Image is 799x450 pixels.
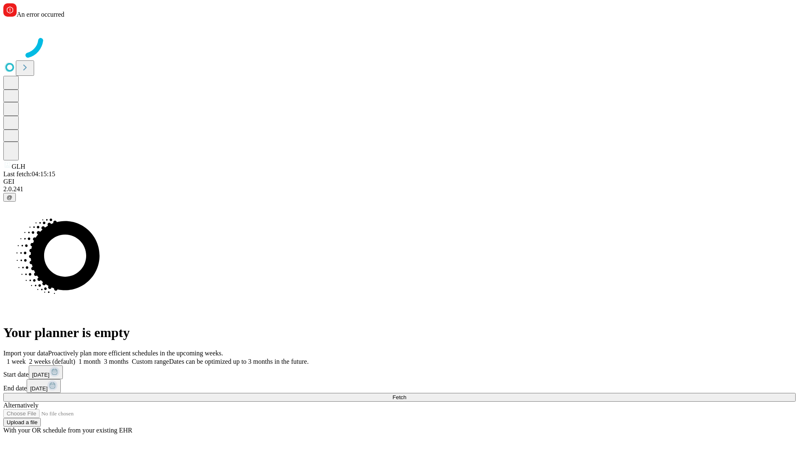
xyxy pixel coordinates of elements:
[79,358,101,365] span: 1 month
[3,170,55,177] span: Last fetch: 04:15:15
[29,358,75,365] span: 2 weeks (default)
[3,393,796,402] button: Fetch
[48,350,223,357] span: Proactively plan more efficient schedules in the upcoming weeks.
[3,427,132,434] span: With your OR schedule from your existing EHR
[104,358,129,365] span: 3 months
[3,402,38,409] span: Alternatively
[3,178,796,185] div: GEI
[3,418,41,427] button: Upload a file
[3,193,16,202] button: @
[3,365,796,379] div: Start date
[12,163,25,170] span: GLH
[7,194,12,200] span: @
[169,358,308,365] span: Dates can be optimized up to 3 months in the future.
[392,394,406,400] span: Fetch
[3,350,48,357] span: Import your data
[30,385,47,392] span: [DATE]
[32,372,50,378] span: [DATE]
[3,379,796,393] div: End date
[29,365,63,379] button: [DATE]
[17,11,65,18] span: An error occurred
[7,358,26,365] span: 1 week
[3,325,796,340] h1: Your planner is empty
[27,379,61,393] button: [DATE]
[132,358,169,365] span: Custom range
[3,185,796,193] div: 2.0.241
